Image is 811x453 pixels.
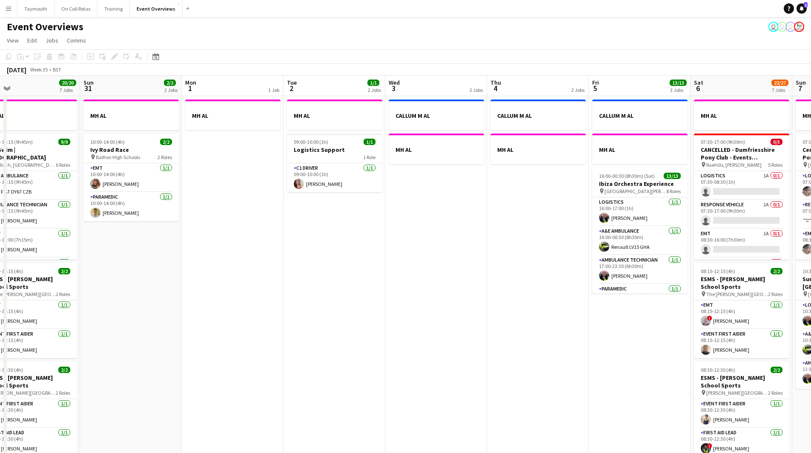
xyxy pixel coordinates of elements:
[63,35,89,46] a: Comms
[797,3,807,14] a: 1
[17,0,54,17] button: Taymouth
[42,35,62,46] a: Jobs
[27,37,37,44] span: Edit
[785,22,796,32] app-user-avatar: Operations Team
[804,2,808,8] span: 1
[777,22,787,32] app-user-avatar: Operations Team
[24,35,40,46] a: Edit
[3,35,22,46] a: View
[54,0,97,17] button: On Call Rotas
[7,37,19,44] span: View
[97,0,130,17] button: Training
[46,37,58,44] span: Jobs
[794,22,804,32] app-user-avatar: Operations Manager
[7,20,83,33] h1: Event Overviews
[130,0,183,17] button: Event Overviews
[768,22,779,32] app-user-avatar: Operations Team
[53,66,61,73] div: BST
[7,66,26,74] div: [DATE]
[67,37,86,44] span: Comms
[28,66,49,73] span: Week 35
